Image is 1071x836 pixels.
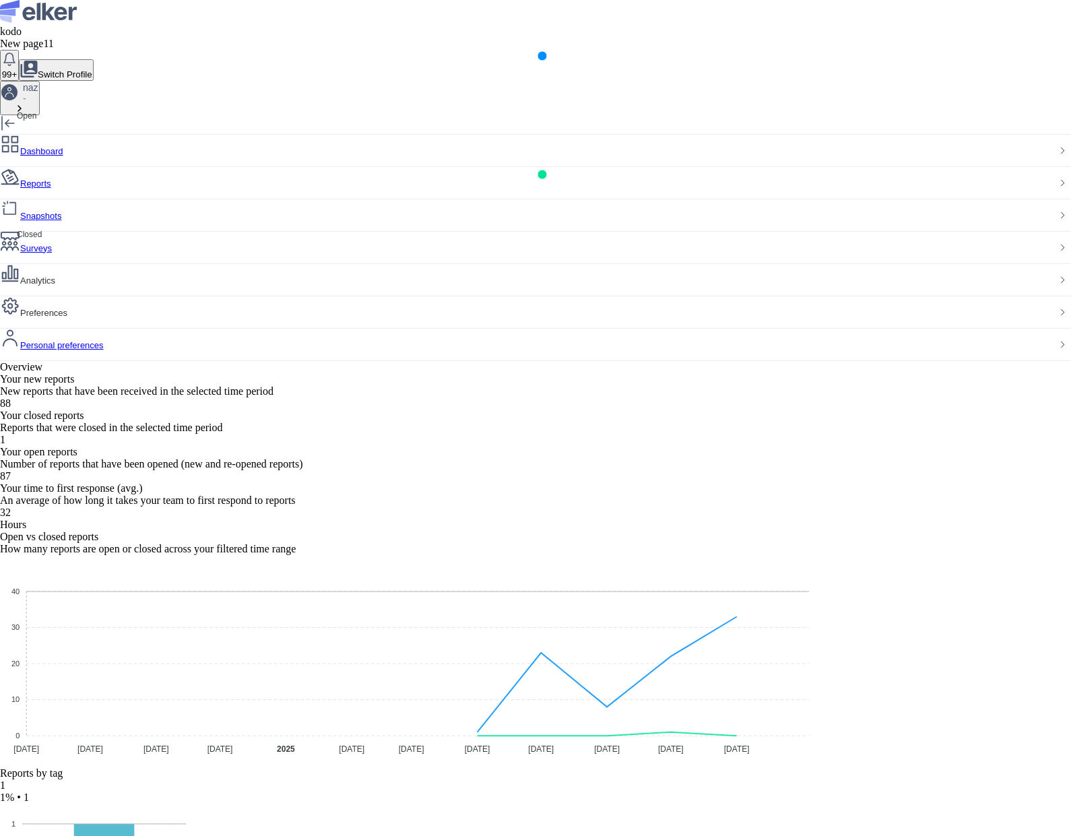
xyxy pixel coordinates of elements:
tspan: [DATE] [399,744,424,754]
tspan: [DATE] [658,744,684,754]
span: Open [17,111,36,121]
span: Personal preferences [20,340,104,350]
tspan: 2025 [277,744,295,754]
img: avatar [1,84,18,100]
span: Analytics [20,276,55,286]
span: Closed [17,230,42,239]
tspan: [DATE] [594,744,620,754]
tspan: 30 [11,623,20,631]
tspan: 20 [11,660,20,668]
span: Surveys [20,243,52,253]
tspan: [DATE] [143,744,169,754]
tspan: 1 [11,820,15,828]
tspan: [DATE] [207,744,233,754]
tspan: [DATE] [339,744,364,754]
tspan: 40 [11,587,20,596]
tspan: 10 [11,695,20,703]
span: Preferences [20,308,67,318]
tspan: [DATE] [77,744,103,754]
tspan: 0 [15,732,20,740]
tspan: [DATE] [13,744,39,754]
tspan: [DATE] [528,744,554,754]
span: 99+ [2,69,18,79]
tspan: [DATE] [724,744,750,754]
tspan: [DATE] [465,744,490,754]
